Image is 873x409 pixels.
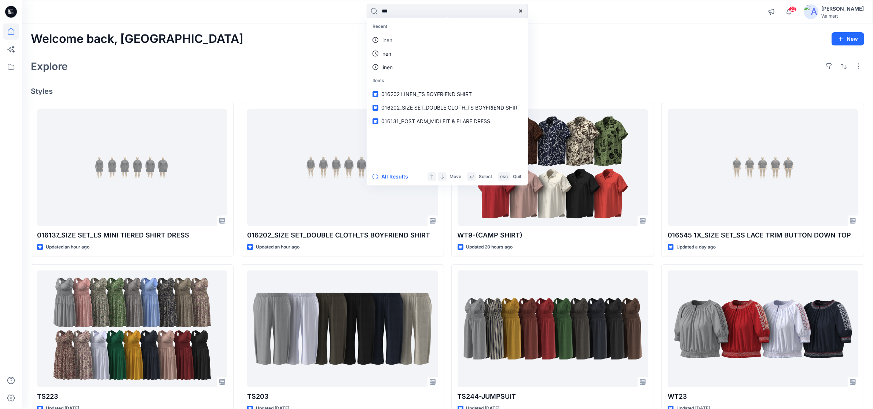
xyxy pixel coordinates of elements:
h2: Explore [31,60,68,72]
p: Updated a day ago [676,243,716,251]
a: ;inen [368,60,527,74]
p: 016545 1X_SIZE SET_SS LACE TRIM BUTTON DOWN TOP [668,230,858,240]
a: linen [368,33,527,47]
p: Move [450,173,461,181]
p: Updated an hour ago [46,243,89,251]
a: TS223 [37,270,227,387]
div: [PERSON_NAME] [821,4,864,13]
p: ;inen [381,63,393,71]
h4: Styles [31,87,864,96]
h2: Welcome back, [GEOGRAPHIC_DATA] [31,32,243,46]
span: 016202 LINEN_TS BOYFRIEND SHIRT [381,91,472,97]
a: inen [368,47,527,60]
p: TS244-JUMPSUIT [458,391,648,402]
a: 016202_SIZE SET_DOUBLE CLOTH_TS BOYFRIEND SHIRT [368,101,527,114]
a: 016137_SIZE SET_LS MINI TIERED SHIRT DRESS [37,109,227,226]
p: Quit [513,173,521,181]
p: TS223 [37,391,227,402]
p: Updated an hour ago [256,243,300,251]
button: All Results [373,172,413,181]
div: Walmart [821,13,864,19]
p: esc [500,173,508,181]
span: 016202_SIZE SET_DOUBLE CLOTH_TS BOYFRIEND SHIRT [381,104,521,111]
p: inen [381,50,391,58]
button: New [832,32,864,45]
a: 016202 LINEN_TS BOYFRIEND SHIRT [368,87,527,101]
p: 016202_SIZE SET_DOUBLE CLOTH_TS BOYFRIEND SHIRT [247,230,437,240]
p: Recent [368,20,527,33]
span: 016131_POST ADM_MIDI FIT & FLARE DRESS [381,118,490,124]
a: TS203 [247,270,437,387]
p: 016137_SIZE SET_LS MINI TIERED SHIRT DRESS [37,230,227,240]
a: 016545 1X_SIZE SET_SS LACE TRIM BUTTON DOWN TOP [668,109,858,226]
p: Items [368,74,527,88]
p: TS203 [247,391,437,402]
p: linen [381,36,392,44]
a: WT23 [668,270,858,387]
p: Select [479,173,492,181]
a: TS244-JUMPSUIT [458,270,648,387]
a: WT9-(CAMP SHIRT) [458,109,648,226]
a: 016131_POST ADM_MIDI FIT & FLARE DRESS [368,114,527,128]
span: 22 [789,6,797,12]
img: avatar [804,4,818,19]
p: WT9-(CAMP SHIRT) [458,230,648,240]
a: 016202_SIZE SET_DOUBLE CLOTH_TS BOYFRIEND SHIRT [247,109,437,226]
p: WT23 [668,391,858,402]
p: Updated 20 hours ago [466,243,513,251]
